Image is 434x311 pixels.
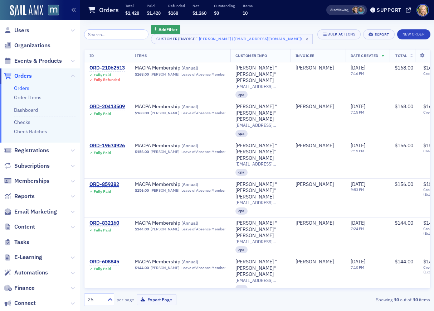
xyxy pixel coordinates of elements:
[89,259,119,265] a: ORD-608845
[135,111,149,115] span: $168.00
[135,181,225,188] span: MACPA Membership
[351,226,364,231] time: 7:24 PM
[14,269,48,277] span: Automations
[14,284,35,292] span: Finance
[43,5,59,17] a: View Homepage
[151,34,313,44] button: Customer/Invoicee[PERSON_NAME] ([EMAIL_ADDRESS][DOMAIN_NAME])×
[351,71,364,76] time: 7:16 PM
[14,42,50,49] span: Organizations
[363,29,394,39] button: Export
[351,64,365,71] span: [DATE]
[235,143,286,162] a: [PERSON_NAME] "[PERSON_NAME]" [PERSON_NAME]
[235,91,248,98] div: cpa
[14,223,35,231] span: Content
[396,53,408,58] span: Total
[296,65,334,71] a: [PERSON_NAME]
[4,192,35,200] a: Reports
[235,53,267,58] span: Customer Info
[89,104,125,110] a: ORD-20413509
[235,278,286,283] span: [EMAIL_ADDRESS][DOMAIN_NAME]
[125,10,139,16] span: $1,428
[4,208,57,216] a: Email Marketing
[4,42,50,49] a: Organizations
[351,265,364,270] time: 7:10 PM
[296,259,334,265] a: [PERSON_NAME]
[4,147,49,154] a: Registrations
[395,64,413,71] span: $168.00
[4,269,48,277] a: Automations
[235,130,248,137] div: cpa
[88,296,103,303] div: 25
[135,259,225,265] a: MACPA Membership (Annual)
[159,26,177,33] span: Add Filter
[168,3,185,8] p: Refunded
[235,200,286,205] span: [EMAIL_ADDRESS][DOMAIN_NAME]
[14,192,35,200] span: Reports
[14,208,57,216] span: Email Marketing
[395,103,413,110] span: $168.00
[147,10,161,16] span: $1,428
[117,296,134,303] label: per page
[151,188,179,193] a: [PERSON_NAME]
[296,259,341,265] span: Beth Morrison
[135,104,225,110] a: MACPA Membership (Annual)
[317,29,361,39] button: Bulk Actions
[135,53,147,58] span: Items
[93,189,111,194] div: Fully Paid
[296,104,334,110] div: [PERSON_NAME]
[351,142,365,149] span: [DATE]
[235,207,248,215] div: cpa
[296,65,341,71] span: Beth Morrison
[14,253,42,261] span: E-Learning
[296,53,314,58] span: Invoicee
[351,220,365,226] span: [DATE]
[296,143,341,149] span: Beth Morrison
[89,65,125,71] div: ORD-21062513
[135,143,225,149] a: MACPA Membership (Annual)
[235,259,286,278] a: [PERSON_NAME] "[PERSON_NAME]" [PERSON_NAME]
[192,3,206,8] p: Net
[135,65,225,71] span: MACPA Membership
[151,25,180,34] button: AddFilter
[4,57,62,65] a: Events & Products
[135,227,149,231] span: $144.00
[14,162,50,170] span: Subscriptions
[304,36,310,42] span: ×
[151,149,179,154] a: [PERSON_NAME]
[137,294,176,305] button: Export Page
[397,30,430,37] a: New Order
[327,32,355,36] div: Bulk Actions
[135,149,149,154] span: $156.00
[135,265,149,270] span: $144.00
[93,73,111,77] div: Fully Paid
[235,220,286,239] div: [PERSON_NAME] "[PERSON_NAME]" [PERSON_NAME]
[14,119,30,125] a: Checks
[135,188,149,193] span: $156.00
[14,85,29,91] a: Orders
[235,239,286,244] span: [EMAIL_ADDRESS][DOMAIN_NAME]
[351,110,364,115] time: 7:15 PM
[93,150,111,155] div: Fully Paid
[4,299,36,307] a: Connect
[235,181,286,200] div: [PERSON_NAME] "[PERSON_NAME]" [PERSON_NAME]
[235,84,286,89] span: [EMAIL_ADDRESS][DOMAIN_NAME]
[416,4,429,16] span: Profile
[89,53,94,58] span: ID
[181,259,198,264] span: ( Annual )
[14,299,36,307] span: Connect
[48,5,59,16] img: SailAMX
[99,6,119,14] h1: Orders
[135,65,225,71] a: MACPA Membership (Annual)
[395,142,413,149] span: $156.00
[181,65,198,71] span: ( Annual )
[296,104,341,110] span: Beth Morrison
[156,37,198,41] div: Customer/Invoicee
[14,72,32,80] span: Orders
[357,6,365,14] span: Margaret DeRoose
[235,285,248,292] div: cpa
[4,162,50,170] a: Subscriptions
[199,35,302,42] div: [PERSON_NAME] ([EMAIL_ADDRESS][DOMAIN_NAME])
